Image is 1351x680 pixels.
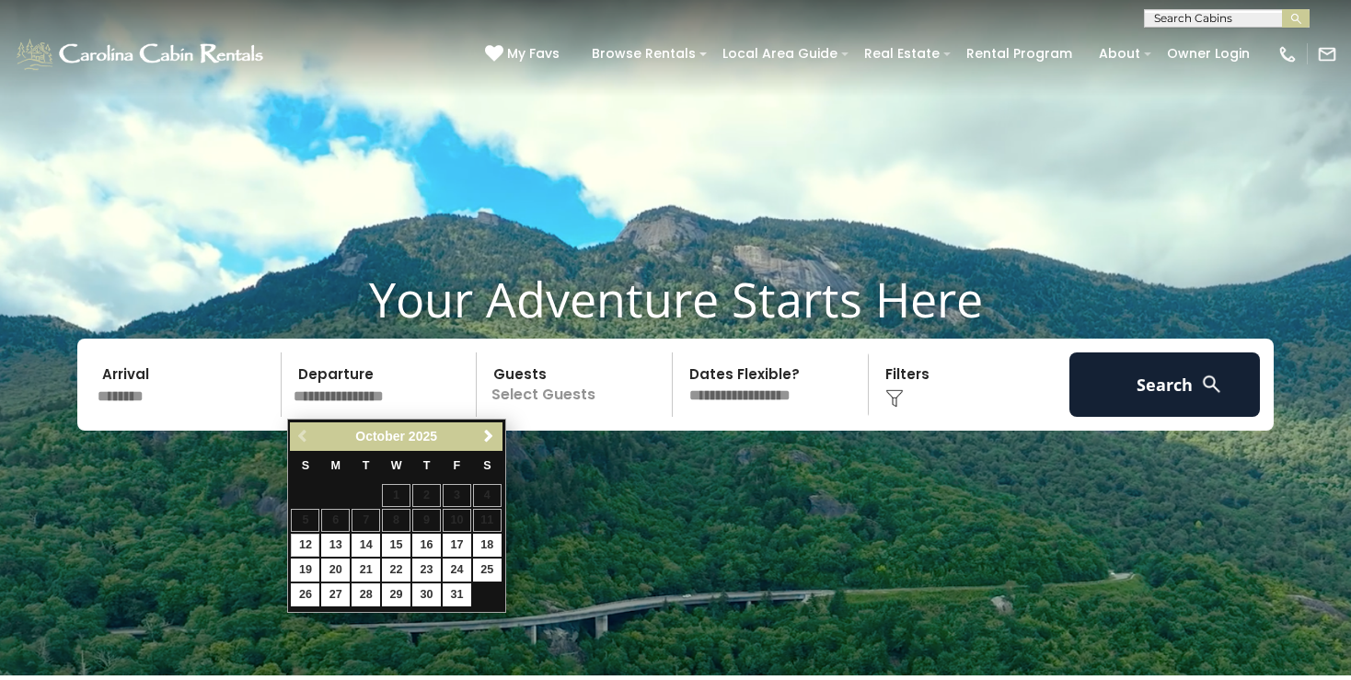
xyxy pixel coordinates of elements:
[412,534,441,557] a: 16
[443,534,471,557] a: 17
[321,559,350,582] a: 20
[291,534,319,557] a: 12
[14,271,1337,328] h1: Your Adventure Starts Here
[1069,352,1260,417] button: Search
[423,459,431,472] span: Thursday
[855,40,949,68] a: Real Estate
[443,583,471,606] a: 31
[482,352,672,417] p: Select Guests
[352,534,380,557] a: 14
[352,583,380,606] a: 28
[885,389,904,408] img: filter--v1.png
[713,40,847,68] a: Local Area Guide
[1317,44,1337,64] img: mail-regular-white.png
[507,44,560,63] span: My Favs
[363,459,370,472] span: Tuesday
[485,44,564,64] a: My Favs
[302,459,309,472] span: Sunday
[291,583,319,606] a: 26
[321,583,350,606] a: 27
[321,534,350,557] a: 13
[355,429,405,444] span: October
[443,559,471,582] a: 24
[1200,373,1223,396] img: search-regular-white.png
[473,534,502,557] a: 18
[382,559,410,582] a: 22
[352,559,380,582] a: 21
[454,459,461,472] span: Friday
[583,40,705,68] a: Browse Rentals
[409,429,437,444] span: 2025
[1277,44,1298,64] img: phone-regular-white.png
[957,40,1081,68] a: Rental Program
[483,459,491,472] span: Saturday
[14,36,269,73] img: White-1-1-2.png
[1158,40,1259,68] a: Owner Login
[412,583,441,606] a: 30
[473,559,502,582] a: 25
[382,583,410,606] a: 29
[391,459,402,472] span: Wednesday
[478,425,501,448] a: Next
[481,429,496,444] span: Next
[412,559,441,582] a: 23
[382,534,410,557] a: 15
[1090,40,1149,68] a: About
[291,559,319,582] a: 19
[331,459,341,472] span: Monday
